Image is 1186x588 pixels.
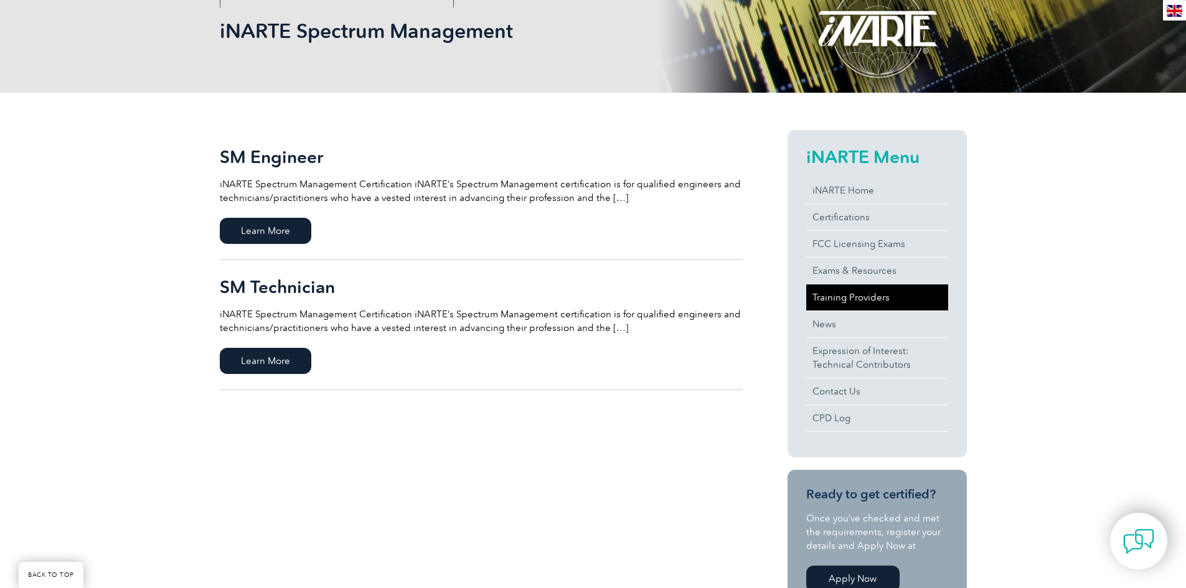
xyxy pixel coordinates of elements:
[806,378,948,404] a: Contact Us
[806,204,948,230] a: Certifications
[220,307,743,335] p: iNARTE Spectrum Management Certification iNARTE’s Spectrum Management certification is for qualif...
[220,260,743,390] a: SM Technician iNARTE Spectrum Management Certification iNARTE’s Spectrum Management certification...
[220,277,743,297] h2: SM Technician
[220,19,698,43] h1: iNARTE Spectrum Management
[19,562,83,588] a: BACK TO TOP
[806,338,948,378] a: Expression of Interest:Technical Contributors
[806,405,948,431] a: CPD Log
[806,511,948,553] p: Once you’ve checked and met the requirements, register your details and Apply Now at
[220,218,311,244] span: Learn More
[806,284,948,310] a: Training Providers
[806,147,948,167] h2: iNARTE Menu
[220,147,743,167] h2: SM Engineer
[806,311,948,337] a: News
[806,231,948,257] a: FCC Licensing Exams
[220,130,743,260] a: SM Engineer iNARTE Spectrum Management Certification iNARTE’s Spectrum Management certification i...
[1167,5,1182,17] img: en
[1123,526,1154,557] img: contact-chat.png
[220,177,743,205] p: iNARTE Spectrum Management Certification iNARTE’s Spectrum Management certification is for qualif...
[806,258,948,284] a: Exams & Resources
[806,177,948,203] a: iNARTE Home
[806,487,948,502] h3: Ready to get certified?
[220,348,311,374] span: Learn More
